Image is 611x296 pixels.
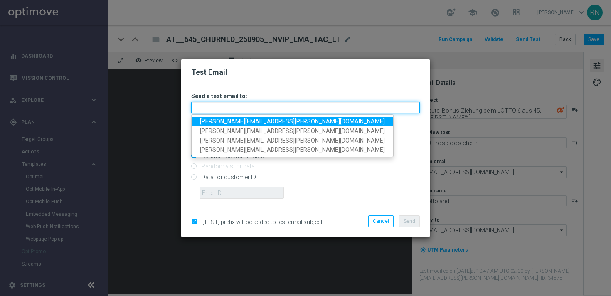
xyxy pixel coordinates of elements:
[191,67,420,77] h2: Test Email
[191,92,420,100] h3: Send a test email to:
[202,219,323,225] span: [TEST] prefix will be added to test email subject
[192,136,393,145] a: [PERSON_NAME][EMAIL_ADDRESS][PERSON_NAME][DOMAIN_NAME]
[200,128,385,134] span: [PERSON_NAME][EMAIL_ADDRESS][PERSON_NAME][DOMAIN_NAME]
[368,215,394,227] button: Cancel
[200,118,385,125] span: [PERSON_NAME][EMAIL_ADDRESS][PERSON_NAME][DOMAIN_NAME]
[200,146,385,153] span: [PERSON_NAME][EMAIL_ADDRESS][PERSON_NAME][DOMAIN_NAME]
[192,126,393,136] a: [PERSON_NAME][EMAIL_ADDRESS][PERSON_NAME][DOMAIN_NAME]
[200,187,284,199] input: Enter ID
[200,137,385,143] span: [PERSON_NAME][EMAIL_ADDRESS][PERSON_NAME][DOMAIN_NAME]
[192,145,393,155] a: [PERSON_NAME][EMAIL_ADDRESS][PERSON_NAME][DOMAIN_NAME]
[399,215,420,227] button: Send
[192,117,393,126] a: [PERSON_NAME][EMAIL_ADDRESS][PERSON_NAME][DOMAIN_NAME]
[404,218,415,224] span: Send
